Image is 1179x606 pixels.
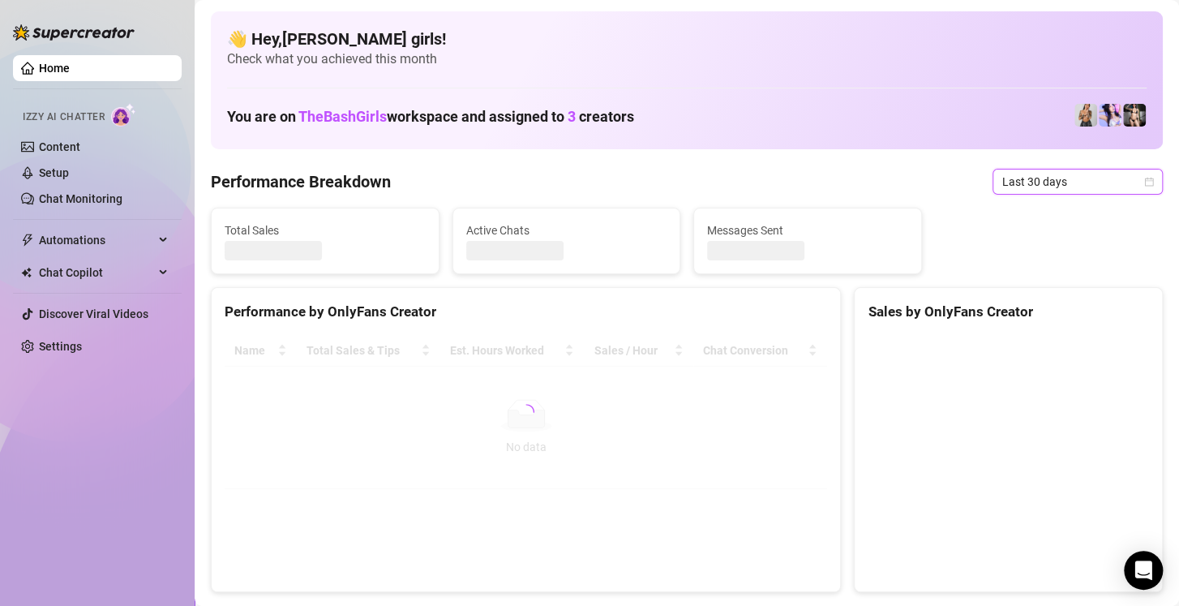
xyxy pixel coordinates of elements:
span: Last 30 days [1002,170,1153,194]
img: Ary [1099,104,1121,127]
img: BernadetteTur [1074,104,1097,127]
div: Open Intercom Messenger [1124,551,1163,590]
span: calendar [1144,177,1154,187]
a: Chat Monitoring [39,192,122,205]
span: Active Chats [466,221,667,239]
img: AI Chatter [111,103,136,127]
span: Check what you achieved this month [227,50,1147,68]
a: Setup [39,166,69,179]
img: logo-BBDzfeDw.svg [13,24,135,41]
a: Settings [39,340,82,353]
span: Automations [39,227,154,253]
h4: 👋 Hey, [PERSON_NAME] girls ! [227,28,1147,50]
span: thunderbolt [21,234,34,247]
span: Total Sales [225,221,426,239]
span: loading [517,403,535,421]
a: Home [39,62,70,75]
div: Sales by OnlyFans Creator [868,301,1149,323]
img: Bonnie [1123,104,1146,127]
span: Chat Copilot [39,260,154,286]
span: Messages Sent [707,221,908,239]
a: Discover Viral Videos [39,307,148,320]
h4: Performance Breakdown [211,170,391,193]
img: Chat Copilot [21,267,32,278]
a: Content [39,140,80,153]
div: Performance by OnlyFans Creator [225,301,827,323]
span: Izzy AI Chatter [23,110,105,125]
span: TheBashGirls [298,108,387,125]
h1: You are on workspace and assigned to creators [227,108,634,126]
span: 3 [568,108,576,125]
